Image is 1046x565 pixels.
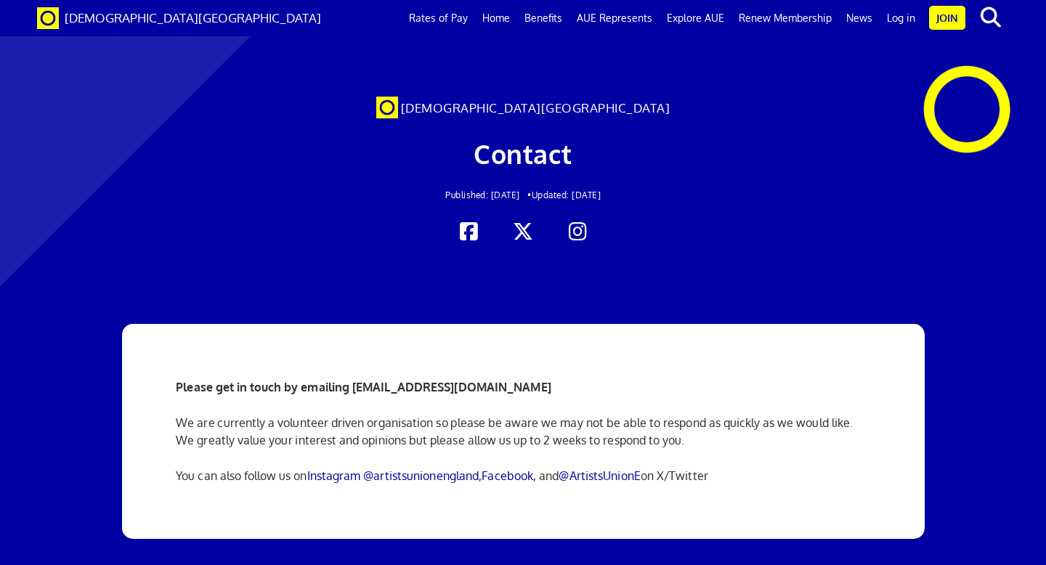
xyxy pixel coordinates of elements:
a: @ArtistsUnionE [559,468,640,483]
span: Published: [DATE] • [445,190,532,200]
a: Instagram @artistsunionengland [307,468,479,483]
button: search [968,2,1013,33]
p: We are currently a volunteer driven organisation so please be aware we may not be able to respond... [176,414,869,449]
p: You can also follow us on , , and on X/Twitter [176,467,869,484]
a: Join [929,6,965,30]
h2: Updated: [DATE] [203,190,843,200]
strong: Please get in touch by emailing [EMAIL_ADDRESS][DOMAIN_NAME] [176,380,551,394]
span: Contact [474,137,572,170]
a: Facebook [482,468,533,483]
span: [DEMOGRAPHIC_DATA][GEOGRAPHIC_DATA] [401,100,670,115]
span: [DEMOGRAPHIC_DATA][GEOGRAPHIC_DATA] [65,10,321,25]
